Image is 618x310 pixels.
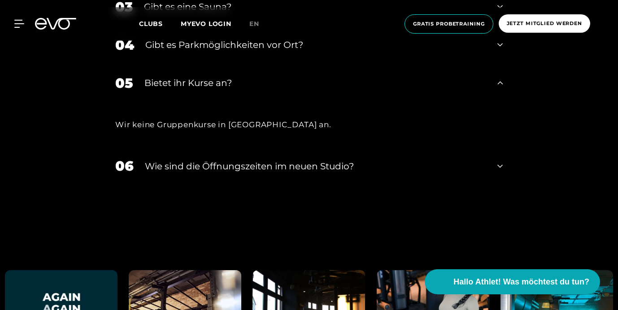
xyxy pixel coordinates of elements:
a: en [249,19,270,29]
a: MYEVO LOGIN [181,20,231,28]
div: Wir keine Gruppenkurse in [GEOGRAPHIC_DATA] an. [115,117,503,132]
a: Jetzt Mitglied werden [496,14,593,34]
button: Hallo Athlet! Was möchtest du tun? [425,269,600,294]
span: Jetzt Mitglied werden [507,20,582,27]
div: Bietet ihr Kurse an? [144,76,486,90]
span: Clubs [139,20,163,28]
a: Gratis Probetraining [402,14,496,34]
span: Hallo Athlet! Was möchtest du tun? [453,276,589,288]
div: 05 [115,73,133,93]
div: 06 [115,156,134,176]
span: Gratis Probetraining [413,20,485,28]
div: ​Wie sind die Öffnungszeiten im neuen Studio? [145,159,486,173]
span: en [249,20,259,28]
a: Clubs [139,19,181,28]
